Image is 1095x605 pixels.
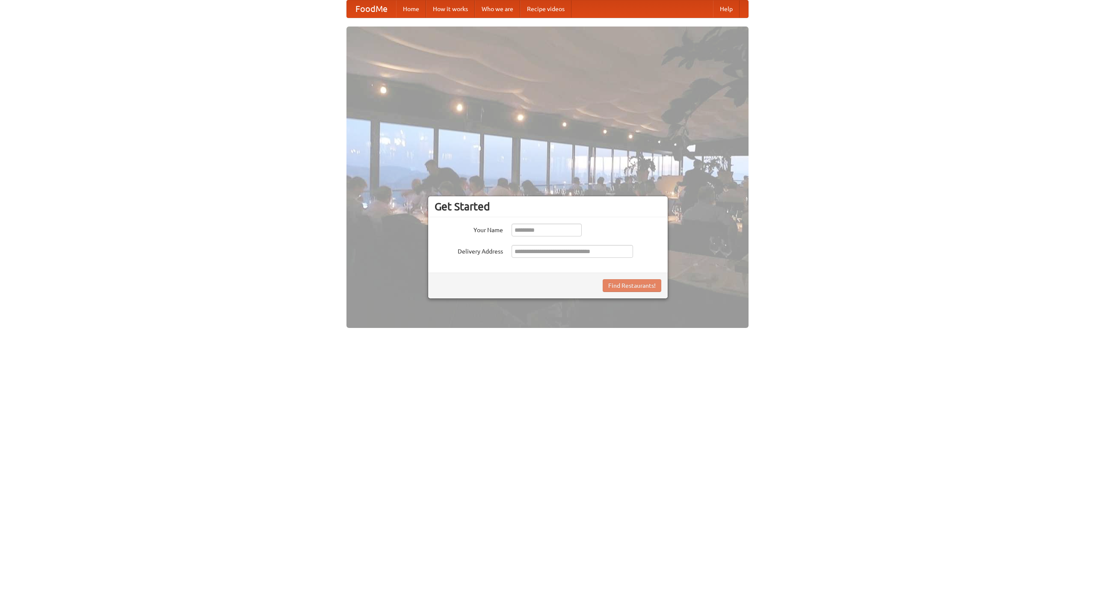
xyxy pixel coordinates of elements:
a: Help [713,0,740,18]
button: Find Restaurants! [603,279,661,292]
a: Home [396,0,426,18]
a: Who we are [475,0,520,18]
a: FoodMe [347,0,396,18]
a: Recipe videos [520,0,571,18]
h3: Get Started [435,200,661,213]
label: Delivery Address [435,245,503,256]
label: Your Name [435,224,503,234]
a: How it works [426,0,475,18]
